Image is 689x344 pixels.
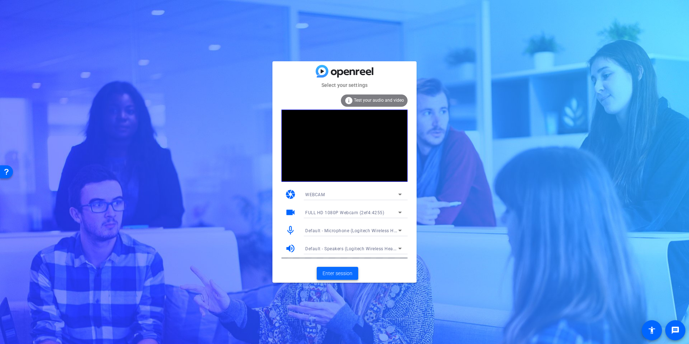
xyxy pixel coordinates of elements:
mat-icon: camera [285,189,296,200]
mat-icon: mic_none [285,225,296,236]
span: Default - Microphone (Logitech Wireless Headset) [305,228,409,233]
span: Test your audio and video [354,98,404,103]
span: Enter session [323,270,352,277]
span: Default - Speakers (Logitech Wireless Headset) [305,246,404,251]
mat-icon: info [344,96,353,105]
mat-icon: volume_up [285,243,296,254]
mat-card-subtitle: Select your settings [272,81,417,89]
mat-icon: videocam [285,207,296,218]
mat-icon: message [671,326,680,335]
span: FULL HD 1080P Webcam (2ef4:4255) [305,210,384,215]
img: blue-gradient.svg [316,65,373,78]
button: Enter session [317,267,358,280]
span: WEBCAM [305,192,325,197]
mat-icon: accessibility [648,326,656,335]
